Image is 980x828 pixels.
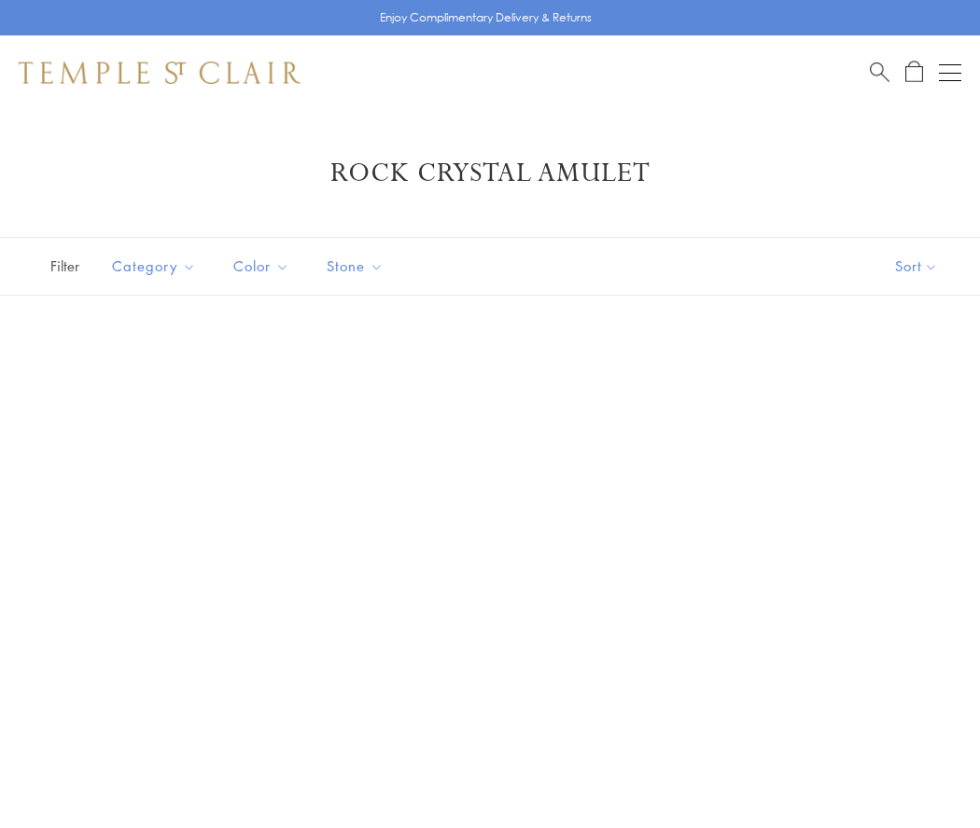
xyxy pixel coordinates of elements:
[870,61,889,84] a: Search
[224,255,303,278] span: Color
[939,62,961,84] button: Open navigation
[317,255,398,278] span: Stone
[853,238,980,295] button: Show sort by
[313,245,398,287] button: Stone
[19,62,301,84] img: Temple St. Clair
[98,245,210,287] button: Category
[380,8,592,27] p: Enjoy Complimentary Delivery & Returns
[103,255,210,278] span: Category
[47,157,933,190] h1: Rock Crystal Amulet
[905,61,923,84] a: Open Shopping Bag
[219,245,303,287] button: Color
